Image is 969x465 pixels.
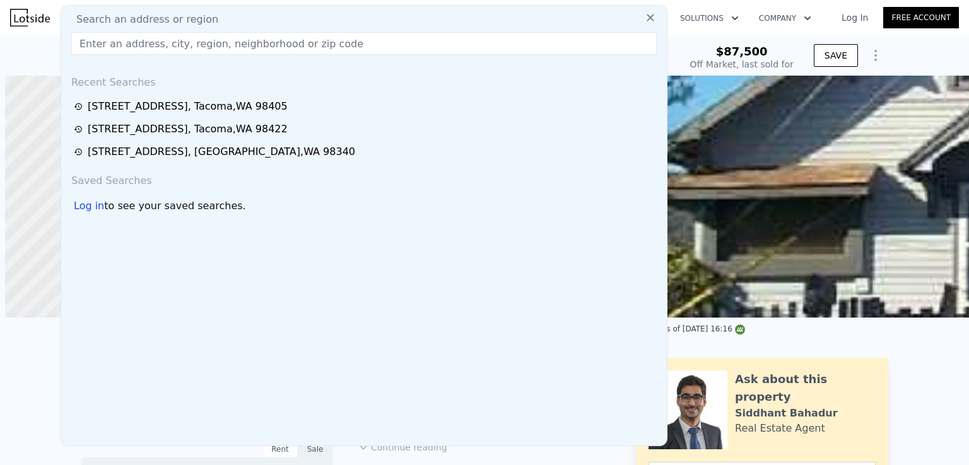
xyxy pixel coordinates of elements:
[863,43,888,68] button: Show Options
[66,65,662,95] div: Recent Searches
[735,421,825,436] div: Real Estate Agent
[814,44,858,67] button: SAVE
[74,144,658,159] a: [STREET_ADDRESS], [GEOGRAPHIC_DATA],WA 98340
[74,99,658,114] a: [STREET_ADDRESS], Tacoma,WA 98405
[826,11,883,24] a: Log In
[883,7,959,28] a: Free Account
[88,99,288,114] div: [STREET_ADDRESS] , Tacoma , WA 98405
[262,441,298,457] div: Rent
[74,198,104,214] div: Log in
[88,122,288,137] div: [STREET_ADDRESS] , Tacoma , WA 98422
[735,324,745,335] img: NWMLS Logo
[749,7,821,30] button: Company
[74,122,658,137] a: [STREET_ADDRESS], Tacoma,WA 98422
[88,144,355,159] div: [STREET_ADDRESS] , [GEOGRAPHIC_DATA] , WA 98340
[10,9,50,26] img: Lotside
[735,406,838,421] div: Siddhant Bahadur
[358,441,447,454] button: Continue reading
[670,7,749,30] button: Solutions
[104,198,245,214] span: to see your saved searches.
[66,163,662,193] div: Saved Searches
[735,370,876,406] div: Ask about this property
[298,441,333,457] div: Sale
[690,58,794,71] div: Off Market, last sold for
[66,12,218,27] span: Search an address or region
[716,45,768,58] span: $87,500
[71,32,657,55] input: Enter an address, city, region, neighborhood or zip code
